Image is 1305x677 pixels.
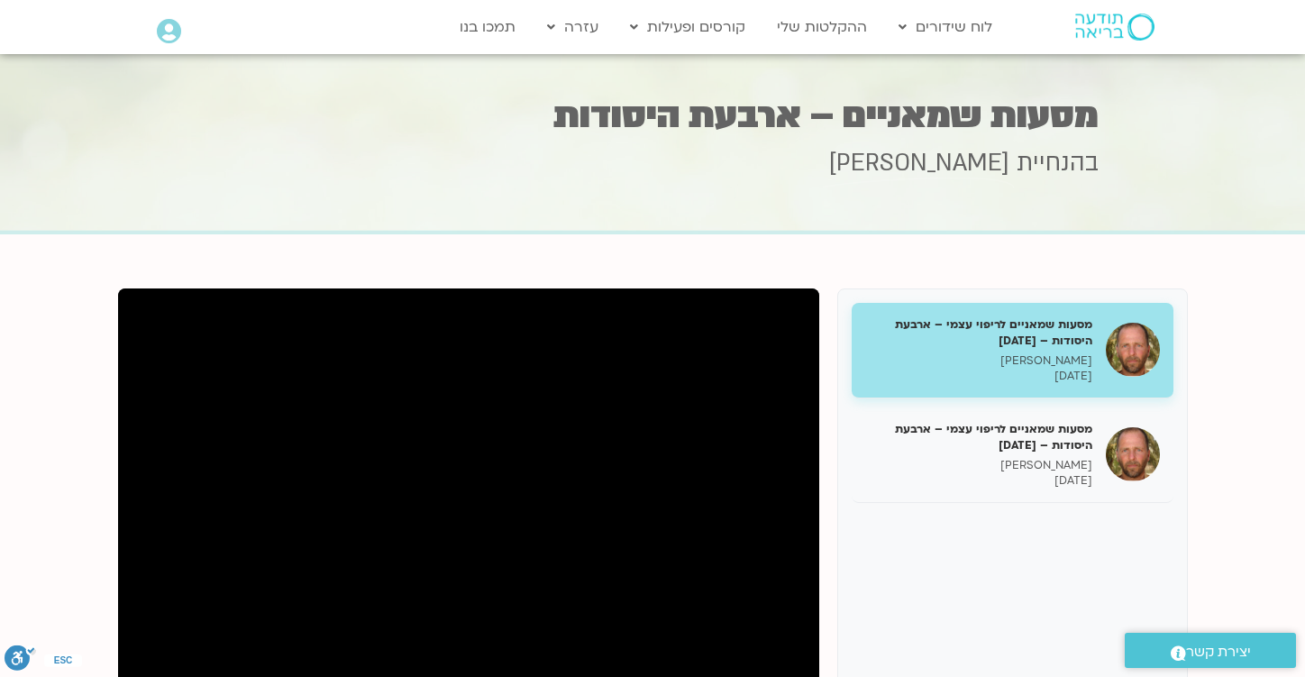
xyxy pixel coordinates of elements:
img: תודעה בריאה [1075,14,1154,41]
a: עזרה [538,10,607,44]
h5: מסעות שמאניים לריפוי עצמי – ארבעת היסודות – [DATE] [865,421,1092,453]
a: תמכו בנו [451,10,525,44]
h5: מסעות שמאניים לריפוי עצמי – ארבעת היסודות – [DATE] [865,316,1092,349]
span: בהנחיית [1017,147,1099,179]
span: יצירת קשר [1186,640,1251,664]
img: מסעות שמאניים לריפוי עצמי – ארבעת היסודות – 1.9.25 [1106,323,1160,377]
p: [PERSON_NAME] [865,458,1092,473]
a: ההקלטות שלי [768,10,876,44]
p: [PERSON_NAME] [865,353,1092,369]
img: מסעות שמאניים לריפוי עצמי – ארבעת היסודות – 8.9.25 [1106,427,1160,481]
a: יצירת קשר [1125,633,1296,668]
p: [DATE] [865,369,1092,384]
p: [DATE] [865,473,1092,489]
h1: מסעות שמאניים – ארבעת היסודות [206,98,1099,133]
a: קורסים ופעילות [621,10,754,44]
a: לוח שידורים [890,10,1001,44]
